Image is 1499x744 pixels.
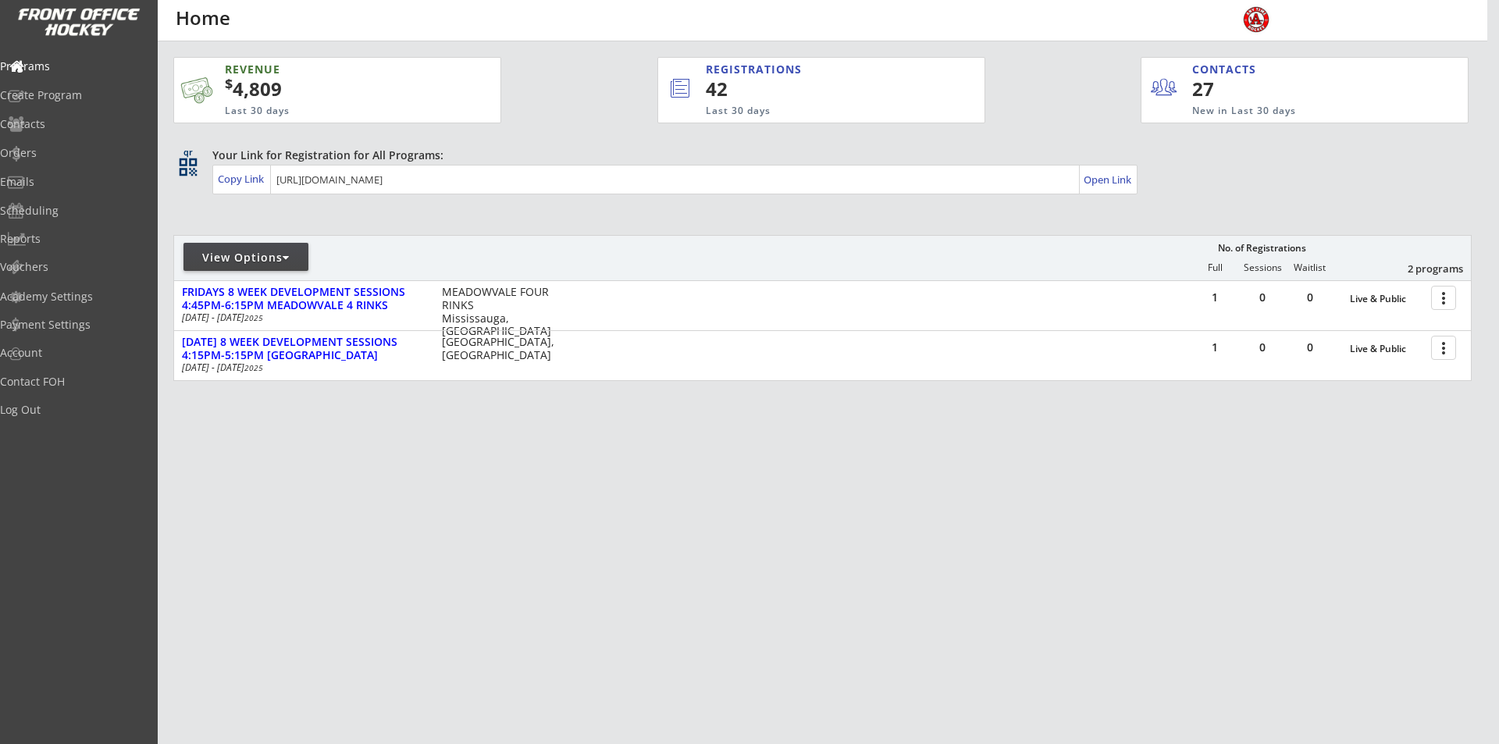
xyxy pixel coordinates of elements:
div: Last 30 days [225,105,425,118]
a: Open Link [1084,169,1133,190]
div: MEADOWVALE FOUR RINKS Mississauga, [GEOGRAPHIC_DATA] [442,286,564,338]
em: 2025 [244,362,263,373]
div: 4,809 [225,76,451,102]
div: [DATE] - [DATE] [182,313,421,322]
div: CONTACTS [1192,62,1263,77]
div: 1 [1191,292,1238,303]
div: qr [178,148,197,158]
div: 2 programs [1382,262,1463,276]
div: Full [1191,262,1238,273]
div: REGISTRATIONS [706,62,912,77]
div: [GEOGRAPHIC_DATA], [GEOGRAPHIC_DATA] [442,336,564,362]
div: 42 [706,76,932,102]
div: Your Link for Registration for All Programs: [212,148,1423,163]
div: Copy Link [218,172,267,186]
div: 0 [1239,292,1286,303]
div: Last 30 days [706,105,920,118]
div: Live & Public [1350,294,1423,304]
div: REVENUE [225,62,425,77]
div: View Options [183,250,308,265]
div: New in Last 30 days [1192,105,1395,118]
button: qr_code [176,155,200,179]
div: [DATE] 8 WEEK DEVELOPMENT SESSIONS 4:15PM-5:15PM [GEOGRAPHIC_DATA] [182,336,425,362]
div: 27 [1192,76,1288,102]
div: [DATE] - [DATE] [182,363,421,372]
button: more_vert [1431,286,1456,310]
div: Waitlist [1286,262,1333,273]
div: Sessions [1239,262,1286,273]
em: 2025 [244,312,263,323]
sup: $ [225,74,233,93]
div: FRIDAYS 8 WEEK DEVELOPMENT SESSIONS 4:45PM-6:15PM MEADOWVALE 4 RINKS [182,286,425,312]
button: more_vert [1431,336,1456,360]
div: 1 [1191,342,1238,353]
div: Live & Public [1350,344,1423,354]
div: 0 [1287,342,1333,353]
div: No. of Registrations [1213,243,1310,254]
div: 0 [1239,342,1286,353]
div: 0 [1287,292,1333,303]
div: Open Link [1084,173,1133,187]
